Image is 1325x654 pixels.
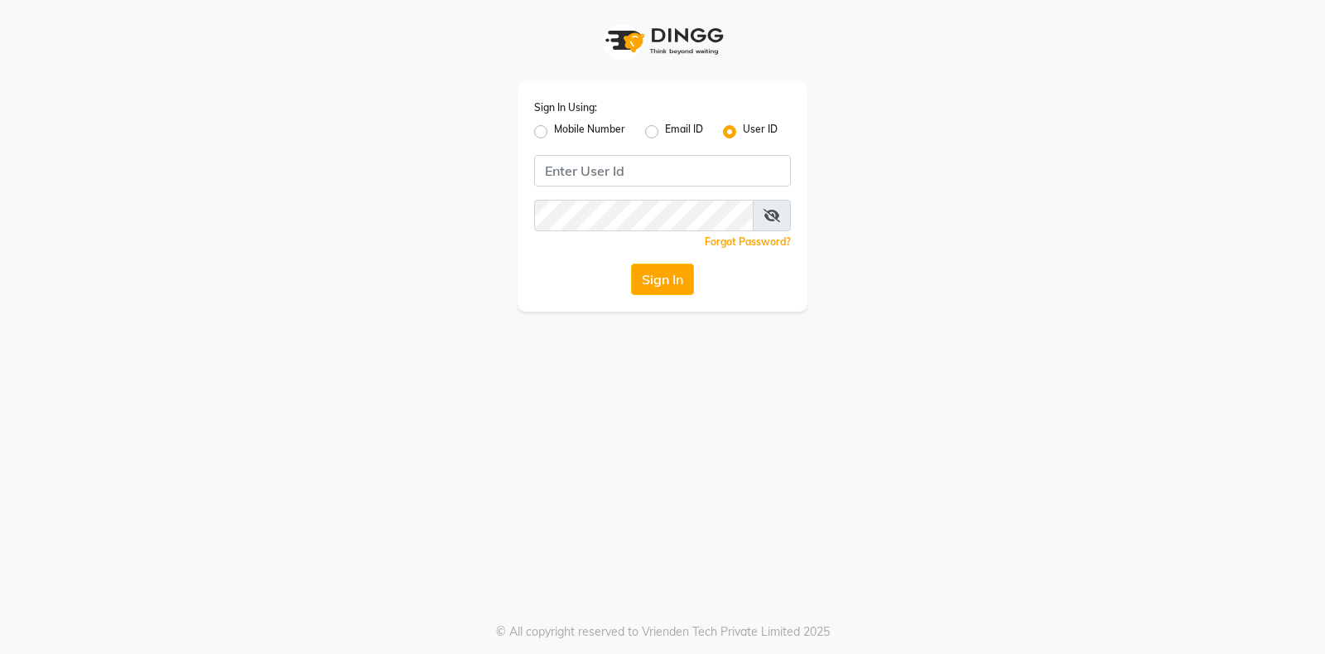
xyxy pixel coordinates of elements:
img: logo1.svg [596,17,729,65]
label: Mobile Number [554,122,625,142]
input: Username [534,200,754,231]
label: User ID [743,122,778,142]
label: Email ID [665,122,703,142]
input: Username [534,155,791,187]
a: Forgot Password? [705,235,791,248]
label: Sign In Using: [534,100,597,115]
button: Sign In [631,264,694,295]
